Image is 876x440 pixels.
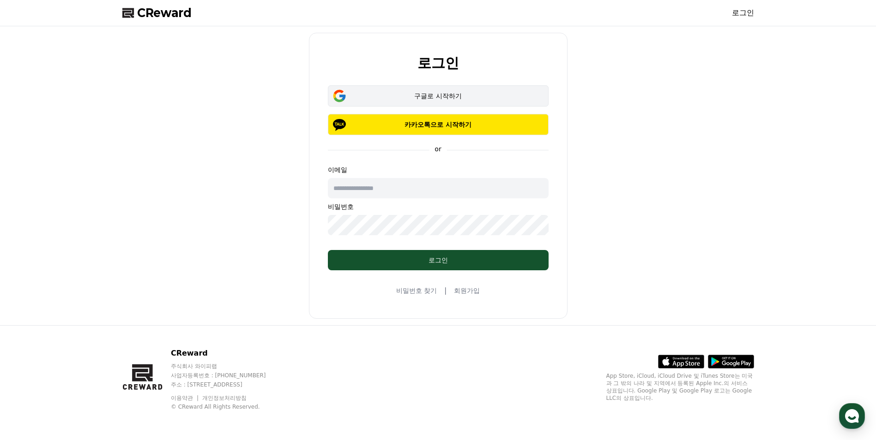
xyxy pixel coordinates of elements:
[143,306,154,314] span: 설정
[429,144,447,154] p: or
[396,286,437,295] a: 비밀번호 찾기
[341,91,535,101] div: 구글로 시작하기
[444,285,447,296] span: |
[137,6,192,20] span: CReward
[171,395,200,401] a: 이용약관
[454,286,480,295] a: 회원가입
[171,381,284,388] p: 주소 : [STREET_ADDRESS]
[732,7,754,18] a: 로그인
[171,403,284,410] p: © CReward All Rights Reserved.
[328,202,549,211] p: 비밀번호
[328,165,549,174] p: 이메일
[171,363,284,370] p: 주식회사 와이피랩
[3,292,61,315] a: 홈
[171,372,284,379] p: 사업자등록번호 : [PHONE_NUMBER]
[346,256,530,265] div: 로그인
[202,395,247,401] a: 개인정보처리방침
[29,306,35,314] span: 홈
[61,292,119,315] a: 대화
[328,114,549,135] button: 카카오톡으로 시작하기
[417,55,459,71] h2: 로그인
[119,292,177,315] a: 설정
[341,120,535,129] p: 카카오톡으로 시작하기
[328,250,549,270] button: 로그인
[85,307,96,314] span: 대화
[606,372,754,402] p: App Store, iCloud, iCloud Drive 및 iTunes Store는 미국과 그 밖의 나라 및 지역에서 등록된 Apple Inc.의 서비스 상표입니다. Goo...
[171,348,284,359] p: CReward
[122,6,192,20] a: CReward
[328,85,549,107] button: 구글로 시작하기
